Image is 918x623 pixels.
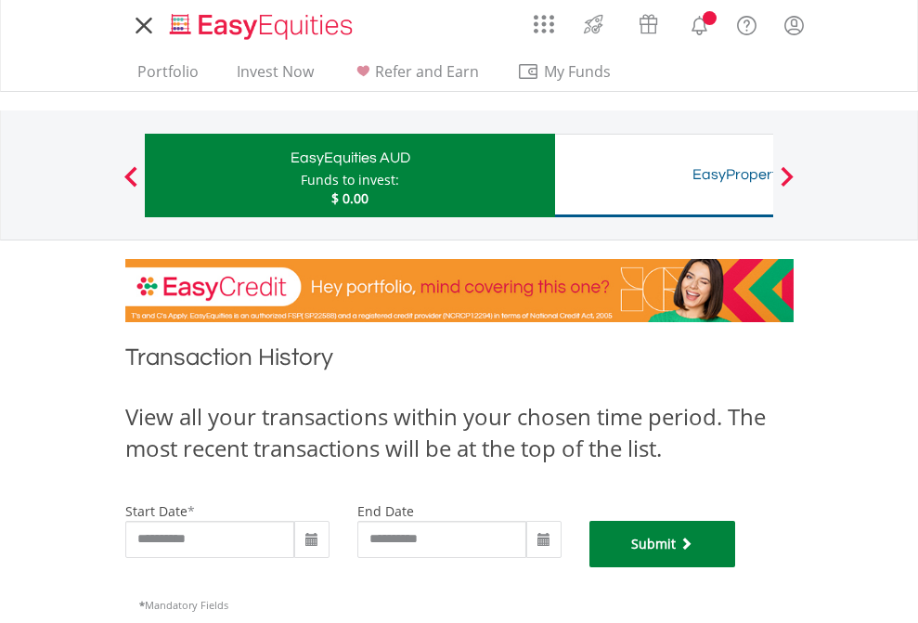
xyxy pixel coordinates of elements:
button: Next [769,175,806,194]
img: EasyCredit Promotion Banner [125,259,794,322]
span: My Funds [517,59,639,84]
div: EasyEquities AUD [156,145,544,171]
a: FAQ's and Support [723,5,770,42]
label: end date [357,502,414,520]
a: Invest Now [229,62,321,91]
a: My Profile [770,5,818,45]
a: Vouchers [621,5,676,39]
img: EasyEquities_Logo.png [166,11,360,42]
span: Refer and Earn [375,61,479,82]
span: $ 0.00 [331,189,368,207]
img: grid-menu-icon.svg [534,14,554,34]
div: View all your transactions within your chosen time period. The most recent transactions will be a... [125,401,794,465]
img: thrive-v2.svg [578,9,609,39]
button: Submit [589,521,736,567]
a: Portfolio [130,62,206,91]
div: Funds to invest: [301,171,399,189]
span: Mandatory Fields [139,598,228,612]
a: Home page [162,5,360,42]
a: Notifications [676,5,723,42]
button: Previous [112,175,149,194]
img: vouchers-v2.svg [633,9,664,39]
h1: Transaction History [125,341,794,383]
a: AppsGrid [522,5,566,34]
a: Refer and Earn [344,62,486,91]
label: start date [125,502,187,520]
